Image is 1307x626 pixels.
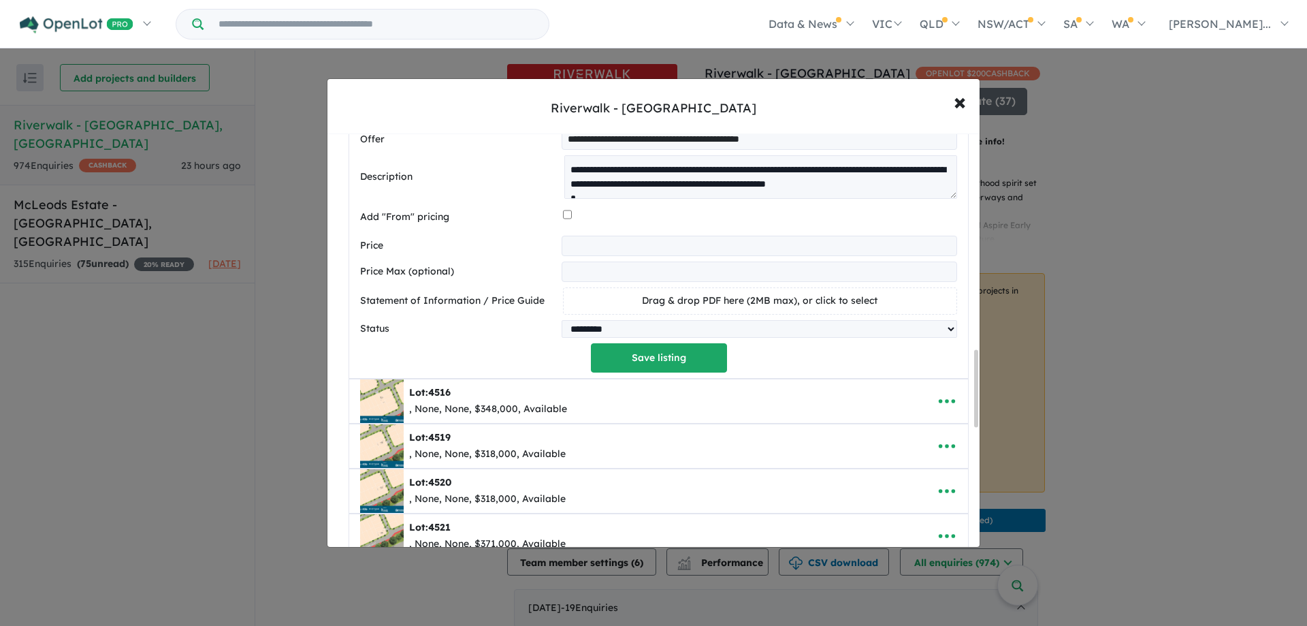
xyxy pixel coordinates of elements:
b: Lot: [409,431,451,443]
div: , None, None, $318,000, Available [409,491,566,507]
b: Lot: [409,386,451,398]
label: Statement of Information / Price Guide [360,293,558,309]
label: Price Max (optional) [360,264,556,280]
label: Status [360,321,556,337]
div: Riverwalk - [GEOGRAPHIC_DATA] [551,99,756,117]
label: Offer [360,131,556,148]
div: , None, None, $371,000, Available [409,536,566,552]
span: 4519 [428,431,451,443]
span: 4520 [428,476,451,488]
div: , None, None, $348,000, Available [409,401,567,418]
img: Riverwalk%20-%20Werribee%20-%20Lot%204519___1P1867_objects_m_1757581620.jpg [360,424,404,468]
b: Lot: [409,521,451,533]
img: Openlot PRO Logo White [20,16,133,33]
label: Add "From" pricing [360,209,558,225]
span: × [954,87,966,116]
img: Riverwalk%20-%20Werribee%20-%20Lot%204516___1P1866_objects_m_1757581380.jpg [360,379,404,423]
input: Try estate name, suburb, builder or developer [206,10,546,39]
span: [PERSON_NAME]... [1169,17,1271,31]
b: Lot: [409,476,451,488]
img: Riverwalk%20-%20Werribee%20-%20Lot%204520___1P1868_objects_m_1757581740.jpg [360,469,404,513]
div: , None, None, $318,000, Available [409,446,566,463]
button: Save listing [591,343,727,373]
label: Price [360,238,556,254]
label: Description [360,169,559,185]
span: Drag & drop PDF here (2MB max), or click to select [642,294,877,307]
span: 4516 [428,386,451,398]
img: Riverwalk%20-%20Werribee%20-%20Lot%204521___1P1869_objects_m_1757581800.jpg [360,514,404,558]
span: 4521 [428,521,451,533]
